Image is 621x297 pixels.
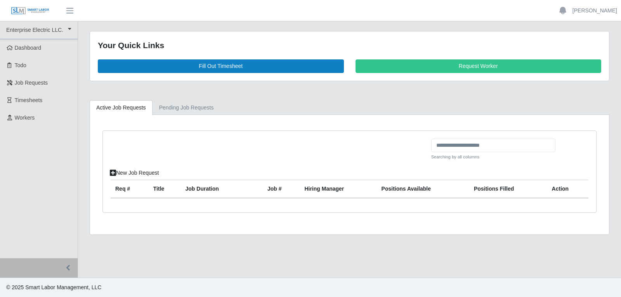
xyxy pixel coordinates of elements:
[111,180,149,198] th: Req #
[15,97,43,103] span: Timesheets
[15,115,35,121] span: Workers
[377,180,469,198] th: Positions Available
[11,7,50,15] img: SLM Logo
[300,180,376,198] th: Hiring Manager
[356,59,602,73] a: Request Worker
[153,100,220,115] a: Pending Job Requests
[98,39,601,52] div: Your Quick Links
[15,62,26,68] span: Todo
[15,45,42,51] span: Dashboard
[6,284,101,290] span: © 2025 Smart Labor Management, LLC
[181,180,248,198] th: Job Duration
[431,154,555,160] small: Searching by all columns
[149,180,181,198] th: Title
[572,7,617,15] a: [PERSON_NAME]
[263,180,300,198] th: Job #
[98,59,344,73] a: Fill Out Timesheet
[90,100,153,115] a: Active Job Requests
[547,180,588,198] th: Action
[469,180,547,198] th: Positions Filled
[105,166,164,180] a: New Job Request
[15,80,48,86] span: Job Requests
